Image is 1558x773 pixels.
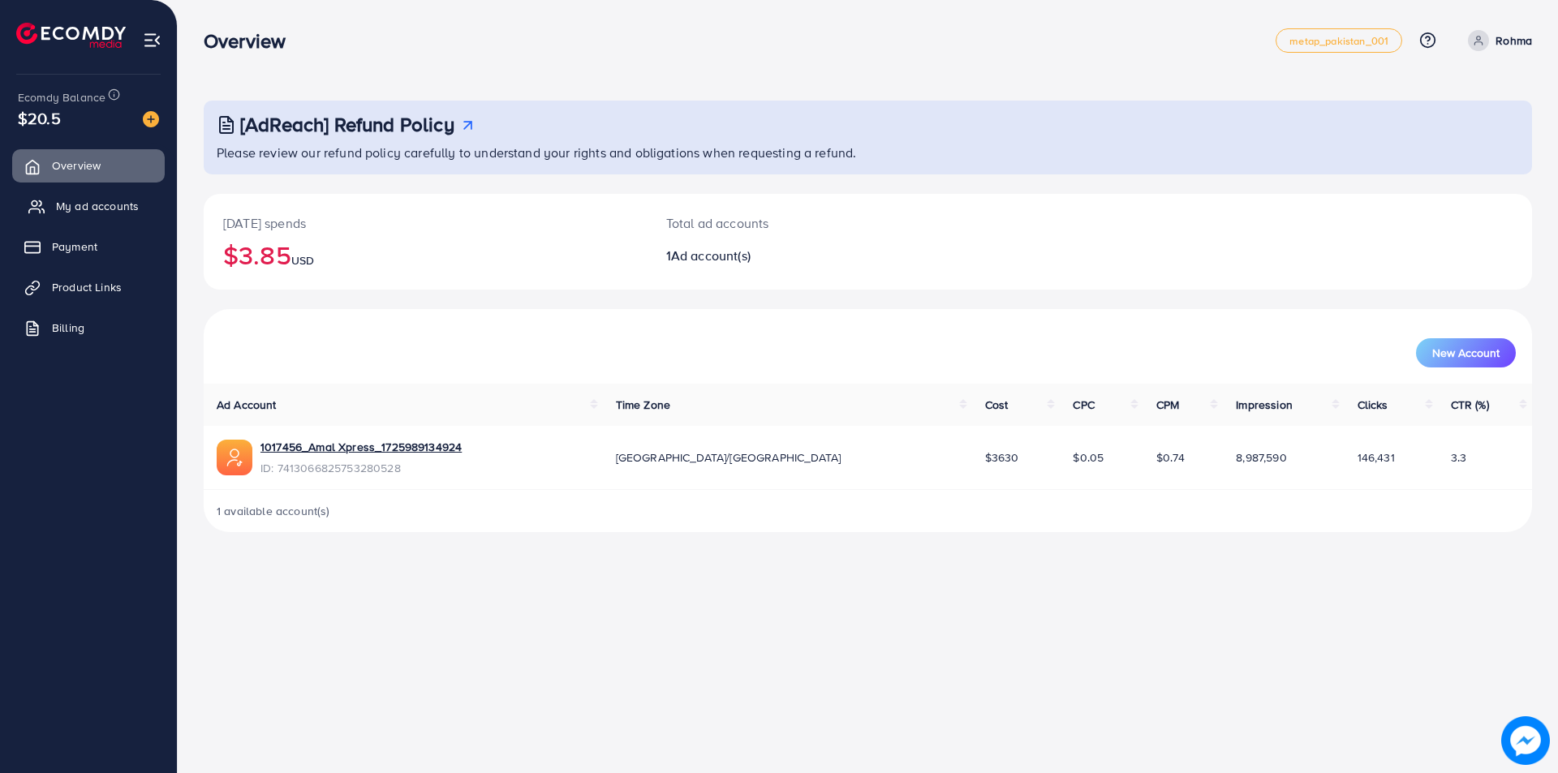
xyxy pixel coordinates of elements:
img: logo [16,23,126,48]
p: Rohma [1496,31,1532,50]
h3: [AdReach] Refund Policy [240,113,454,136]
span: $20.5 [18,106,61,130]
img: image [143,111,159,127]
span: CTR (%) [1451,397,1489,413]
a: Overview [12,149,165,182]
p: Please review our refund policy carefully to understand your rights and obligations when requesti... [217,143,1522,162]
img: ic-ads-acc.e4c84228.svg [217,440,252,475]
h2: 1 [666,248,959,264]
span: USD [291,252,314,268]
span: metap_pakistan_001 [1289,36,1388,46]
a: My ad accounts [12,190,165,222]
span: $0.05 [1073,449,1104,466]
a: Rohma [1461,30,1532,51]
span: Ad account(s) [671,247,751,264]
span: Billing [52,320,84,336]
img: image [1501,716,1550,765]
span: $0.74 [1156,449,1185,466]
span: CPC [1073,397,1094,413]
span: Time Zone [616,397,670,413]
span: CPM [1156,397,1179,413]
span: $3630 [985,449,1019,466]
span: Ecomdy Balance [18,89,105,105]
a: Payment [12,230,165,263]
span: [GEOGRAPHIC_DATA]/[GEOGRAPHIC_DATA] [616,449,841,466]
span: Product Links [52,279,122,295]
span: 3.3 [1451,449,1466,466]
span: Cost [985,397,1009,413]
span: 1 available account(s) [217,503,330,519]
h3: Overview [204,29,299,53]
span: 146,431 [1358,449,1395,466]
span: 8,987,590 [1236,449,1286,466]
span: Clicks [1358,397,1388,413]
span: Impression [1236,397,1293,413]
p: Total ad accounts [666,213,959,233]
span: Ad Account [217,397,277,413]
img: menu [143,31,161,49]
span: New Account [1432,347,1500,359]
button: New Account [1416,338,1516,367]
a: Product Links [12,271,165,303]
span: ID: 7413066825753280528 [260,460,462,476]
p: [DATE] spends [223,213,627,233]
a: metap_pakistan_001 [1276,28,1402,53]
span: Payment [52,238,97,255]
a: Billing [12,311,165,344]
a: 1017456_Amal Xpress_1725989134924 [260,439,462,455]
h2: $3.85 [223,239,627,270]
span: Overview [52,157,101,174]
span: My ad accounts [56,198,139,214]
